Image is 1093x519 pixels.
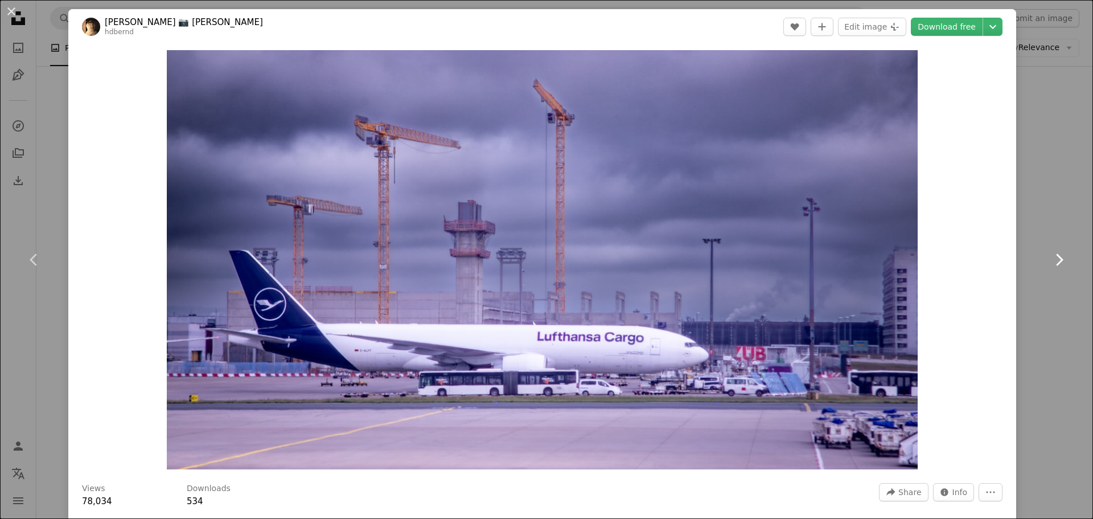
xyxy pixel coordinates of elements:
h3: Downloads [187,483,231,495]
button: Share this image [879,483,928,501]
span: 78,034 [82,496,112,506]
button: Like [783,18,806,36]
a: [PERSON_NAME] 📷 [PERSON_NAME] [105,17,263,28]
span: 534 [187,496,203,506]
button: Stats about this image [933,483,975,501]
button: More Actions [979,483,1002,501]
h3: Views [82,483,105,495]
img: a large jetliner sitting on top of an airport tarmac [167,50,918,469]
button: Edit image [838,18,906,36]
img: Go to Bernd 📷 Dittrich's profile [82,18,100,36]
a: Next [1025,205,1093,314]
button: Choose download size [983,18,1002,36]
button: Zoom in on this image [167,50,918,469]
a: hdbernd [105,28,134,36]
button: Add to Collection [811,18,833,36]
span: Share [898,484,921,501]
span: Info [952,484,968,501]
a: Download free [911,18,983,36]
